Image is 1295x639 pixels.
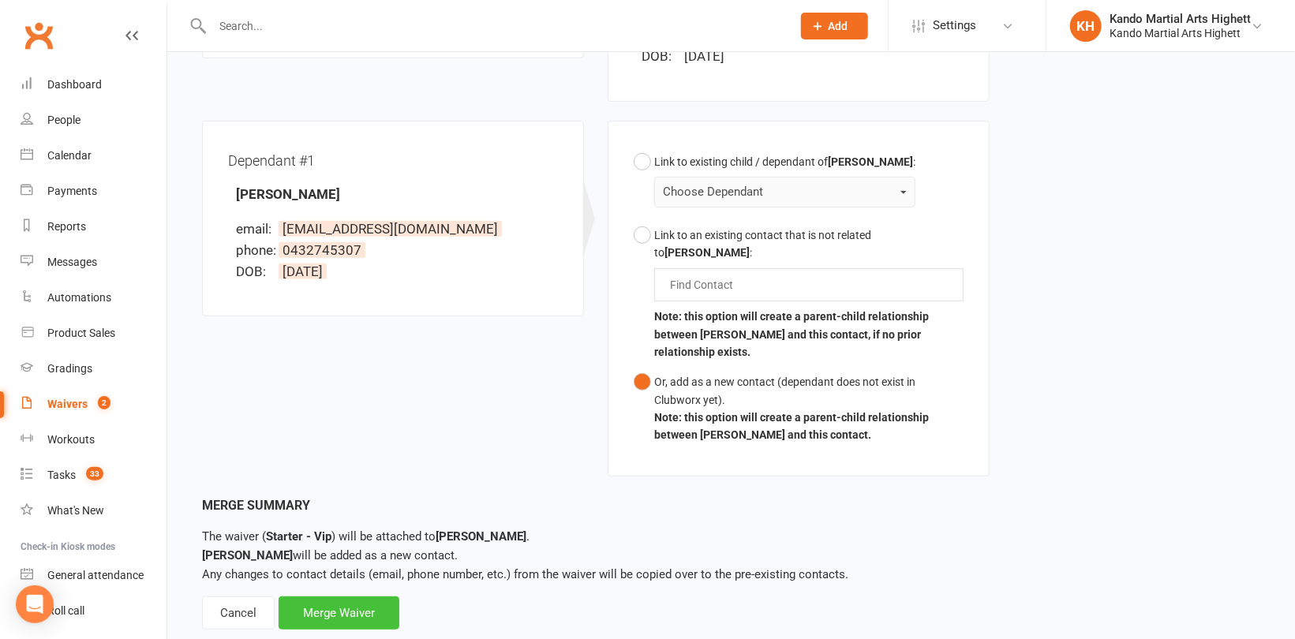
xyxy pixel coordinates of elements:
[801,13,868,39] button: Add
[47,220,86,233] div: Reports
[829,20,848,32] span: Add
[47,504,104,517] div: What's New
[664,246,750,259] b: [PERSON_NAME]
[202,596,275,630] div: Cancel
[47,185,97,197] div: Payments
[279,596,399,630] div: Merge Waiver
[47,114,80,126] div: People
[21,351,167,387] a: Gradings
[279,242,365,258] span: 0432745307
[228,147,558,174] div: Dependant #1
[642,46,681,67] div: DOB:
[47,149,92,162] div: Calendar
[236,240,275,261] div: phone:
[1110,12,1251,26] div: Kando Martial Arts Highett
[21,458,167,493] a: Tasks 33
[47,398,88,410] div: Waivers
[236,186,340,202] strong: [PERSON_NAME]
[21,558,167,593] a: General attendance kiosk mode
[1070,10,1102,42] div: KH
[654,310,929,358] b: Note: this option will create a parent-child relationship between [PERSON_NAME] and this contact,...
[202,527,1260,584] p: Any changes to contact details (email, phone number, etc.) from the waiver will be copied over to...
[47,291,111,304] div: Automations
[202,529,530,544] span: The waiver ( ) will be attached to .
[202,548,458,562] span: will be added as a new contact.
[21,209,167,245] a: Reports
[21,245,167,280] a: Messages
[634,147,915,220] button: Link to existing child / dependant of[PERSON_NAME]:Choose Dependant
[202,495,1260,516] div: Merge Summary
[654,411,929,441] b: Note: this option will create a parent-child relationship between [PERSON_NAME] and this contact.
[279,221,502,237] span: [EMAIL_ADDRESS][DOMAIN_NAME]
[208,15,780,37] input: Search...
[654,153,915,170] div: Link to existing child / dependant of :
[21,493,167,529] a: What's New
[21,138,167,174] a: Calendar
[634,220,964,367] button: Link to an existing contact that is not related to[PERSON_NAME]:Note: this option will create a p...
[47,78,102,91] div: Dashboard
[236,219,275,240] div: email:
[684,48,724,64] span: [DATE]
[21,280,167,316] a: Automations
[21,422,167,458] a: Workouts
[279,263,327,279] span: [DATE]
[21,387,167,422] a: Waivers 2
[634,367,964,450] button: Or, add as a new contact (dependant does not exist in Clubworx yet).Note: this option will create...
[266,529,331,544] strong: Starter - Vip
[47,604,84,617] div: Roll call
[47,327,115,339] div: Product Sales
[1110,26,1251,40] div: Kando Martial Arts Highett
[47,469,76,481] div: Tasks
[47,256,97,268] div: Messages
[663,181,907,203] div: Choose Dependant
[21,316,167,351] a: Product Sales
[236,261,275,282] div: DOB:
[21,593,167,629] a: Roll call
[654,226,964,262] div: Link to an existing contact that is not related to :
[436,529,526,544] strong: [PERSON_NAME]
[16,585,54,623] div: Open Intercom Messenger
[47,362,92,375] div: Gradings
[21,174,167,209] a: Payments
[98,396,110,409] span: 2
[933,8,976,43] span: Settings
[21,67,167,103] a: Dashboard
[654,373,964,409] div: Or, add as a new contact (dependant does not exist in Clubworx yet).
[47,433,95,446] div: Workouts
[19,16,58,55] a: Clubworx
[21,103,167,138] a: People
[86,467,103,480] span: 33
[202,548,293,562] strong: [PERSON_NAME]
[828,155,913,168] b: [PERSON_NAME]
[47,569,144,581] div: General attendance
[668,275,742,294] input: Find Contact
